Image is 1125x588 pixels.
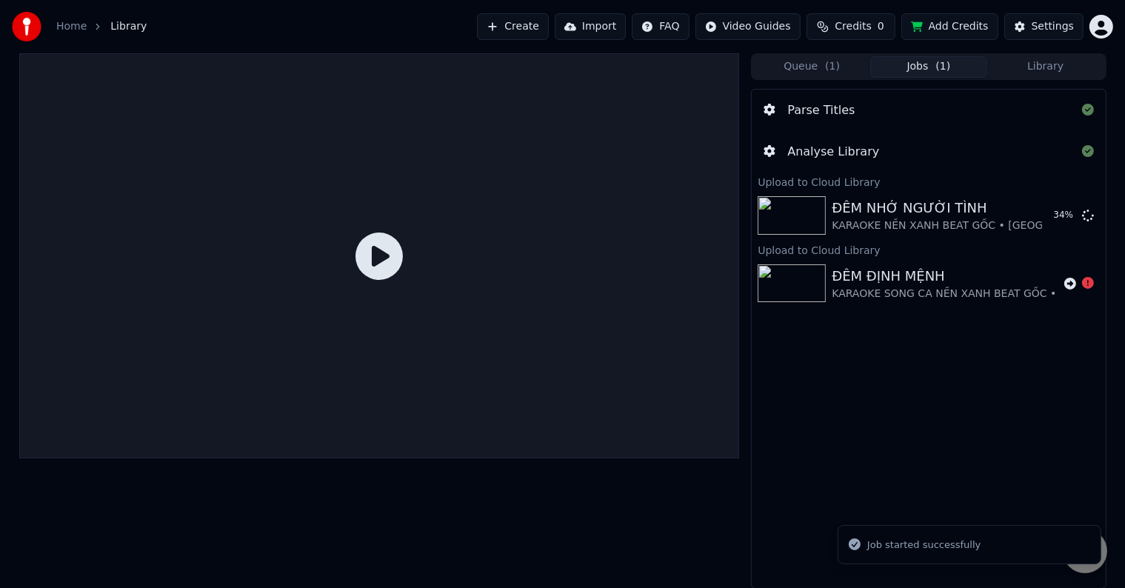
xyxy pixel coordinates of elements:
[477,13,549,40] button: Create
[825,59,840,74] span: ( 1 )
[832,218,1117,233] div: KARAOKE NỀN XANH BEAT GỐC • [GEOGRAPHIC_DATA]
[867,538,981,552] div: Job started successfully
[787,143,879,161] div: Analyse Library
[753,56,870,78] button: Queue
[987,56,1104,78] button: Library
[787,101,855,119] div: Parse Titles
[632,13,689,40] button: FAQ
[752,241,1105,258] div: Upload to Cloud Library
[555,13,626,40] button: Import
[832,198,1117,218] div: ĐÊM NHỚ NGƯỜI TÌNH
[878,19,884,34] span: 0
[56,19,147,34] nav: breadcrumb
[870,56,987,78] button: Jobs
[110,19,147,34] span: Library
[1032,19,1074,34] div: Settings
[695,13,801,40] button: Video Guides
[12,12,41,41] img: youka
[901,13,998,40] button: Add Credits
[835,19,871,34] span: Credits
[1004,13,1084,40] button: Settings
[935,59,950,74] span: ( 1 )
[56,19,87,34] a: Home
[752,173,1105,190] div: Upload to Cloud Library
[1054,210,1076,221] div: 34 %
[807,13,895,40] button: Credits0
